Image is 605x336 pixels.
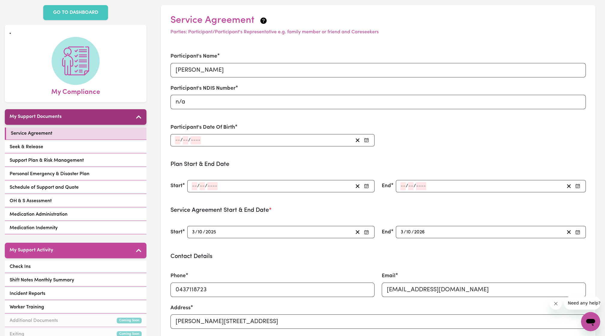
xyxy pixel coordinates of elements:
a: Medication Indemnity [5,222,146,234]
span: Support Plan & Risk Management [10,157,84,164]
span: Medication Administration [10,211,68,218]
input: -- [400,182,406,190]
label: Address [170,304,191,312]
span: Need any help? [4,4,36,9]
label: Start [170,182,182,190]
input: -- [175,136,180,144]
h3: Service Agreement Start & End Date [170,207,586,214]
a: Medication Administration [5,208,146,221]
a: My Compliance [10,37,142,97]
label: Participant's NDIS Number [170,85,236,92]
iframe: Button to launch messaging window [581,312,600,331]
iframe: Message from company [564,296,600,310]
span: Schedule of Support and Quote [10,184,79,191]
a: Worker Training [5,301,146,313]
span: Personal Emergency & Disaster Plan [10,170,89,178]
span: Shift Notes Monthly Summary [10,277,74,284]
input: -- [192,228,195,236]
input: ---- [205,228,217,236]
a: Schedule of Support and Quote [5,181,146,194]
h2: Service Agreement [170,15,586,26]
label: Participant's Date Of Birth [170,124,235,131]
label: Start [170,228,182,236]
input: ---- [191,136,201,144]
span: Check Ins [10,263,31,270]
input: -- [406,228,411,236]
span: Incident Reports [10,290,45,297]
p: Parties: Participant/Participant's Representative e.g. family member or friend and Careseekers [170,28,586,36]
a: Service Agreement [5,127,146,140]
span: Seek & Release [10,143,43,151]
input: ---- [414,228,425,236]
iframe: Close message [550,298,562,310]
h5: My Support Activity [10,247,53,253]
a: OH & S Assessment [5,195,146,207]
input: -- [400,228,404,236]
span: / [411,229,414,235]
span: / [195,229,197,235]
a: Support Plan & Risk Management [5,154,146,167]
span: OH & S Assessment [10,197,52,205]
button: My Support Documents [5,109,146,125]
span: / [180,137,183,143]
a: Personal Emergency & Disaster Plan [5,168,146,180]
span: / [203,229,205,235]
h3: Contact Details [170,253,586,260]
span: My Compliance [51,85,100,97]
label: End [382,228,391,236]
input: ---- [416,182,426,190]
input: -- [200,182,205,190]
a: GO TO DASHBOARD [43,5,108,20]
input: -- [183,136,188,144]
span: Additional Documents [10,317,58,324]
label: End [382,182,391,190]
label: Phone [170,272,186,280]
span: / [414,183,416,189]
h5: My Support Documents [10,114,62,120]
a: Check Ins [5,261,146,273]
button: My Support Activity [5,243,146,258]
span: / [404,229,406,235]
span: / [406,183,408,189]
input: -- [197,228,203,236]
a: Additional DocumentsComing Soon [5,315,146,327]
span: / [188,137,191,143]
a: Incident Reports [5,288,146,300]
span: / [205,183,207,189]
h3: Plan Start & End Date [170,161,586,168]
label: Email [382,272,396,280]
input: -- [408,182,414,190]
label: Participant's Name [170,52,217,60]
span: / [197,183,200,189]
input: ---- [207,182,218,190]
input: -- [192,182,197,190]
a: Shift Notes Monthly Summary [5,274,146,286]
span: Worker Training [10,304,44,311]
span: Service Agreement [11,130,52,137]
small: Coming Soon [117,318,142,323]
span: Medication Indemnity [10,224,58,232]
a: Seek & Release [5,141,146,153]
